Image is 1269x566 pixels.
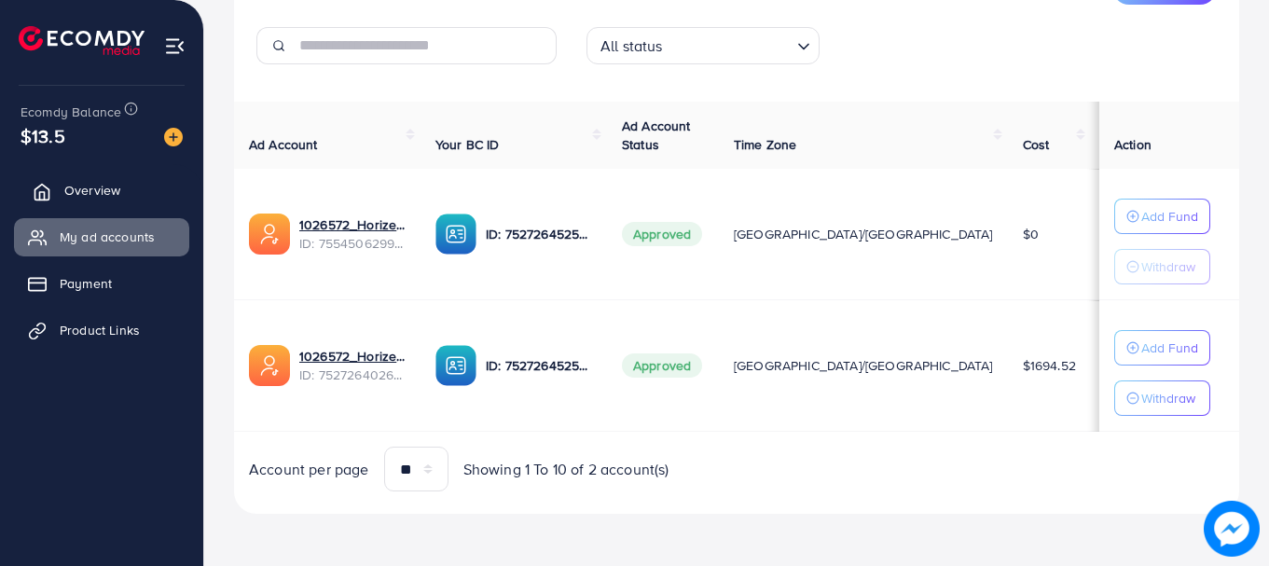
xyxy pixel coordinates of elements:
[669,29,790,60] input: Search for option
[622,353,702,378] span: Approved
[14,218,189,255] a: My ad accounts
[1114,380,1210,416] button: Withdraw
[1023,225,1039,243] span: $0
[734,356,993,375] span: [GEOGRAPHIC_DATA]/[GEOGRAPHIC_DATA]
[622,117,691,154] span: Ad Account Status
[1141,337,1198,359] p: Add Fund
[463,459,669,480] span: Showing 1 To 10 of 2 account(s)
[164,35,186,57] img: menu
[1141,387,1195,409] p: Withdraw
[1114,135,1152,154] span: Action
[435,345,476,386] img: ic-ba-acc.ded83a64.svg
[60,321,140,339] span: Product Links
[299,234,406,253] span: ID: 7554506299057422337
[299,347,406,366] a: 1026572_Horizen Store_1752578018180
[435,135,500,154] span: Your BC ID
[1204,501,1260,557] img: image
[299,366,406,384] span: ID: 7527264026565558290
[64,181,120,200] span: Overview
[249,214,290,255] img: ic-ads-acc.e4c84228.svg
[249,135,318,154] span: Ad Account
[21,122,65,149] span: $13.5
[734,225,993,243] span: [GEOGRAPHIC_DATA]/[GEOGRAPHIC_DATA]
[597,33,667,60] span: All status
[1114,330,1210,366] button: Add Fund
[486,223,592,245] p: ID: 7527264525683523602
[14,172,189,209] a: Overview
[622,222,702,246] span: Approved
[299,347,406,385] div: <span class='underline'>1026572_Horizen Store_1752578018180</span></br>7527264026565558290
[164,128,183,146] img: image
[60,274,112,293] span: Payment
[14,311,189,349] a: Product Links
[1114,199,1210,234] button: Add Fund
[435,214,476,255] img: ic-ba-acc.ded83a64.svg
[1114,249,1210,284] button: Withdraw
[586,27,820,64] div: Search for option
[299,215,406,254] div: <span class='underline'>1026572_Horizen 2.0_1758920628520</span></br>7554506299057422337
[1141,205,1198,228] p: Add Fund
[60,228,155,246] span: My ad accounts
[299,215,406,234] a: 1026572_Horizen 2.0_1758920628520
[249,459,369,480] span: Account per page
[1023,356,1076,375] span: $1694.52
[1141,255,1195,278] p: Withdraw
[249,345,290,386] img: ic-ads-acc.e4c84228.svg
[19,26,145,55] img: logo
[734,135,796,154] span: Time Zone
[14,265,189,302] a: Payment
[21,103,121,121] span: Ecomdy Balance
[1023,135,1050,154] span: Cost
[486,354,592,377] p: ID: 7527264525683523602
